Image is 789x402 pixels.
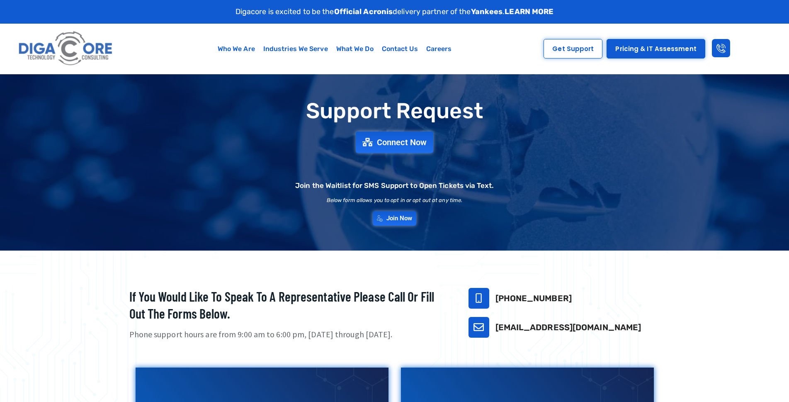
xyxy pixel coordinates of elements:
[129,288,448,322] h2: If you would like to speak to a representative please call or fill out the forms below.
[495,293,572,303] a: [PHONE_NUMBER]
[422,39,456,58] a: Careers
[259,39,332,58] a: Industries We Serve
[334,7,393,16] strong: Official Acronis
[214,39,259,58] a: Who We Are
[544,39,602,58] a: Get Support
[327,197,463,203] h2: Below form allows you to opt in or opt out at any time.
[386,215,413,222] span: Join Now
[495,322,641,332] a: [EMAIL_ADDRESS][DOMAIN_NAME]
[295,182,494,189] h2: Join the Waitlist for SMS Support to Open Tickets via Text.
[615,46,696,52] span: Pricing & IT Assessment
[471,7,503,16] strong: Yankees
[129,329,448,341] p: Phone support hours are from 9:00 am to 6:00 pm, [DATE] through [DATE].
[356,132,433,153] a: Connect Now
[155,39,514,58] nav: Menu
[109,99,681,123] h1: Support Request
[469,317,489,338] a: support@digacore.com
[16,28,116,70] img: Digacore logo 1
[373,211,417,226] a: Join Now
[469,288,489,309] a: 732-646-5725
[505,7,554,16] a: LEARN MORE
[607,39,705,58] a: Pricing & IT Assessment
[332,39,378,58] a: What We Do
[377,138,427,146] span: Connect Now
[378,39,422,58] a: Contact Us
[235,6,554,17] p: Digacore is excited to be the delivery partner of the .
[552,46,594,52] span: Get Support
